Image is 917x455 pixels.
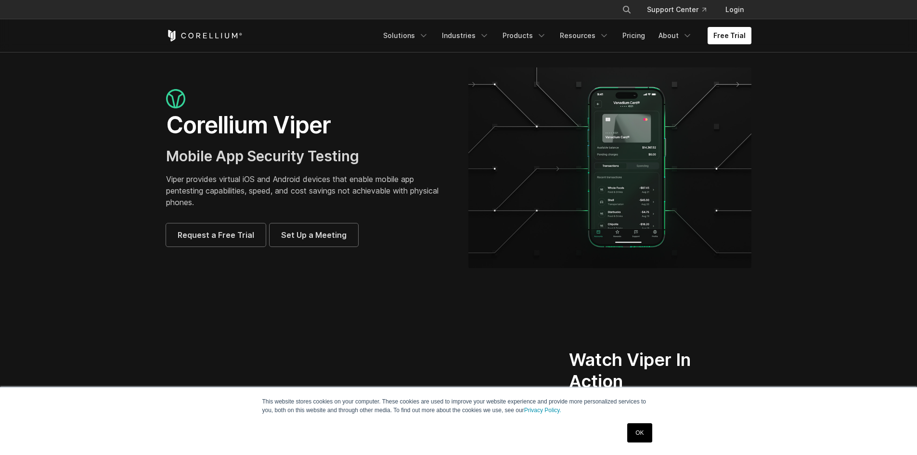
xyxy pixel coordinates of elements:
[166,173,449,208] p: Viper provides virtual iOS and Android devices that enable mobile app pentesting capabilities, sp...
[166,89,185,109] img: viper_icon_large
[639,1,714,18] a: Support Center
[617,27,651,44] a: Pricing
[166,111,449,140] h1: Corellium Viper
[718,1,751,18] a: Login
[436,27,495,44] a: Industries
[524,407,561,414] a: Privacy Policy.
[468,67,751,268] img: viper_hero
[569,349,715,392] h2: Watch Viper In Action
[618,1,635,18] button: Search
[653,27,698,44] a: About
[281,229,347,241] span: Set Up a Meeting
[166,223,266,247] a: Request a Free Trial
[166,30,243,41] a: Corellium Home
[166,147,359,165] span: Mobile App Security Testing
[627,423,652,442] a: OK
[377,27,751,44] div: Navigation Menu
[497,27,552,44] a: Products
[554,27,615,44] a: Resources
[377,27,434,44] a: Solutions
[708,27,751,44] a: Free Trial
[610,1,751,18] div: Navigation Menu
[270,223,358,247] a: Set Up a Meeting
[178,229,254,241] span: Request a Free Trial
[262,397,655,415] p: This website stores cookies on your computer. These cookies are used to improve your website expe...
